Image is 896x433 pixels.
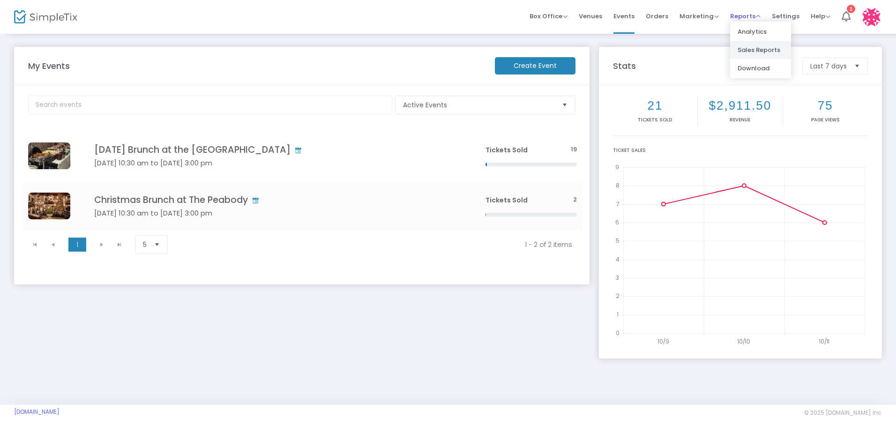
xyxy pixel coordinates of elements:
text: 1 [617,310,619,318]
kendo-pager-info: 1 - 2 of 2 items [185,240,573,249]
m-panel-title: My Events [23,60,490,72]
h2: $2,911.50 [700,98,780,113]
button: Select [558,96,571,114]
span: © 2025 [DOMAIN_NAME] Inc. [804,409,882,417]
h2: 21 [615,98,695,113]
span: Last 7 days [810,61,847,71]
span: Settings [772,4,799,28]
text: 5 [616,237,620,245]
text: 2 [616,292,620,300]
span: 19 [571,145,577,154]
span: Marketing [679,12,719,21]
li: Sales Reports [730,41,791,59]
text: 0 [616,329,620,337]
h5: [DATE] 10:30 am to [DATE] 3:00 pm [94,209,457,217]
text: 4 [616,255,620,263]
button: Select [150,236,164,254]
span: Reports [730,12,761,21]
span: Help [811,12,830,21]
text: 9 [615,163,619,171]
a: [DOMAIN_NAME] [14,408,60,416]
span: Active Events [403,100,554,110]
span: Page 1 [68,238,86,252]
text: 10/10 [737,337,750,345]
m-button: Create Event [495,57,575,75]
m-panel-title: Stats [608,60,798,72]
p: Revenue [700,116,780,123]
text: 3 [616,274,619,282]
p: Page Views [785,116,866,123]
h2: 75 [785,98,866,113]
div: 1 [847,5,855,13]
text: 6 [615,218,619,226]
div: Data table [22,131,582,231]
h4: Christmas Brunch at The Peabody [94,194,457,205]
button: Select [851,58,864,74]
img: 638949400925010652IMG6069FriedGreenTomatoes2-min1650495766.jpg [28,142,70,169]
p: Tickets sold [615,116,695,123]
span: 5 [143,240,147,249]
text: 10/9 [657,337,669,345]
span: Tickets Sold [485,195,528,205]
li: Analytics [730,22,791,41]
span: Tickets Sold [485,145,528,155]
span: Orders [646,4,668,28]
text: 8 [616,181,620,189]
h4: [DATE] Brunch at the [GEOGRAPHIC_DATA] [94,144,457,155]
span: 2 [573,195,577,204]
span: Box Office [530,12,567,21]
li: Download [730,59,791,77]
h5: [DATE] 10:30 am to [DATE] 3:00 pm [94,159,457,167]
input: Search events [28,96,392,114]
img: Peabody46A9433-HDRSMALL.jpg [28,193,70,219]
div: Ticket Sales [613,147,868,154]
text: 10/11 [819,337,829,345]
span: Venues [579,4,602,28]
span: Events [613,4,635,28]
text: 7 [616,200,619,208]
